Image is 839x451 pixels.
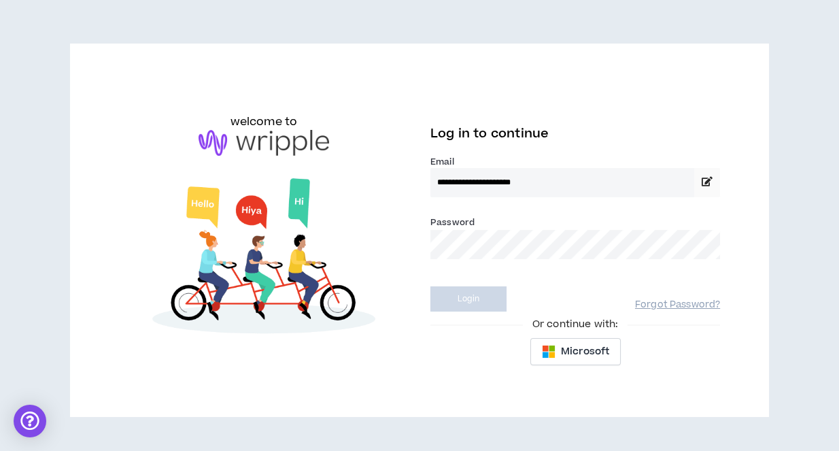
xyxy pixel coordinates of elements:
span: Microsoft [561,344,609,359]
button: Microsoft [530,338,621,365]
span: Log in to continue [430,125,549,142]
span: Or continue with: [523,317,628,332]
label: Password [430,216,475,229]
h6: welcome to [230,114,298,130]
a: Forgot Password? [635,299,720,312]
button: Login [430,286,507,312]
img: logo-brand.png [199,130,329,156]
div: Open Intercom Messenger [14,405,46,437]
img: Welcome to Wripple [119,169,409,347]
label: Email [430,156,720,168]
